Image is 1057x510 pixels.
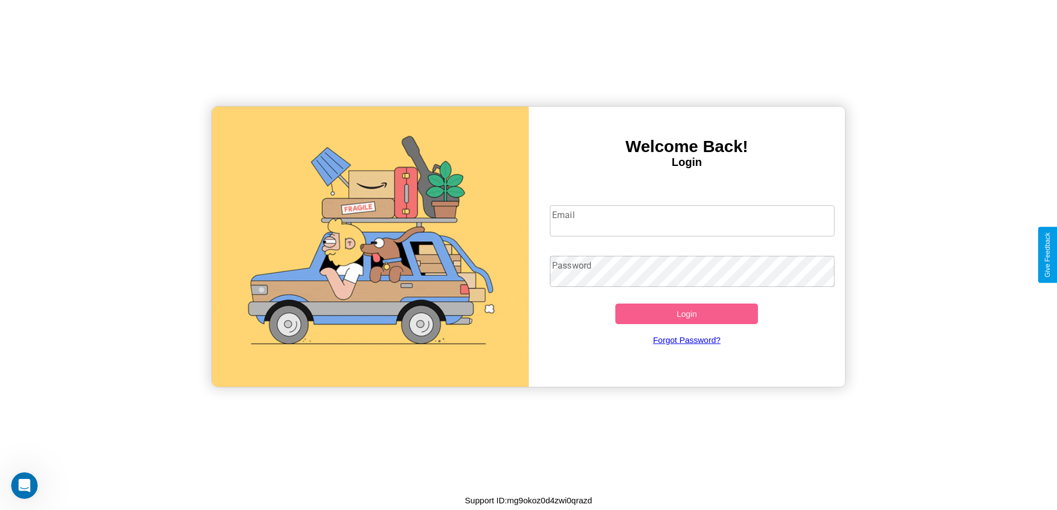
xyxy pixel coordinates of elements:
[212,107,529,387] img: gif
[615,304,758,324] button: Login
[11,472,38,499] iframe: Intercom live chat
[1044,233,1051,277] div: Give Feedback
[465,493,592,508] p: Support ID: mg9okoz0d4zwi0qrazd
[529,137,846,156] h3: Welcome Back!
[544,324,829,356] a: Forgot Password?
[529,156,846,169] h4: Login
